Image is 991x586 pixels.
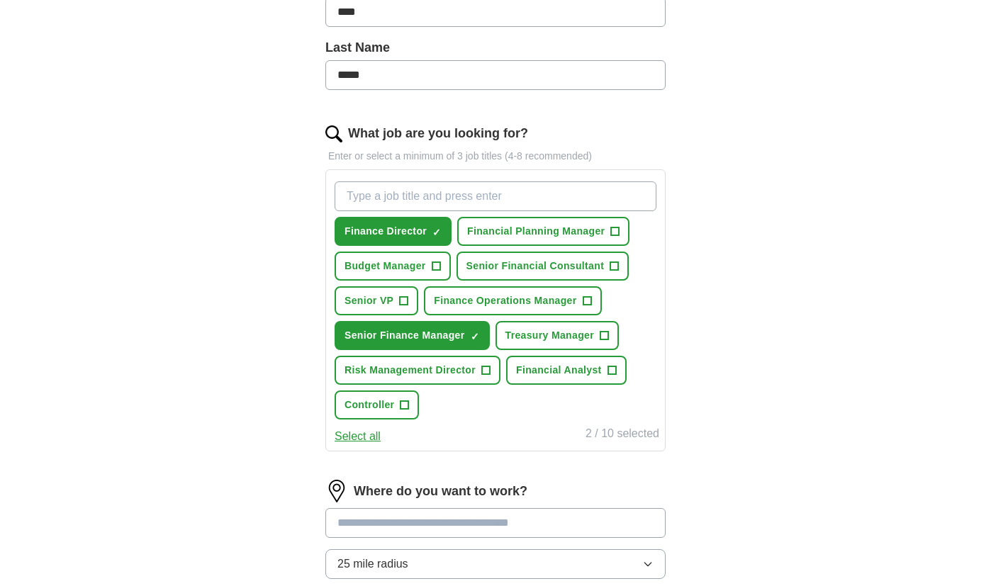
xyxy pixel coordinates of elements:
[348,124,528,143] label: What job are you looking for?
[335,428,381,445] button: Select all
[335,356,500,385] button: Risk Management Director
[325,480,348,502] img: location.png
[424,286,601,315] button: Finance Operations Manager
[466,259,605,274] span: Senior Financial Consultant
[335,321,490,350] button: Senior Finance Manager✓
[345,259,426,274] span: Budget Manager
[495,321,619,350] button: Treasury Manager
[337,556,408,573] span: 25 mile radius
[506,356,627,385] button: Financial Analyst
[345,328,465,343] span: Senior Finance Manager
[432,227,441,238] span: ✓
[345,363,476,378] span: Risk Management Director
[457,217,629,246] button: Financial Planning Manager
[325,125,342,142] img: search.png
[354,482,527,501] label: Where do you want to work?
[325,149,666,164] p: Enter or select a minimum of 3 job titles (4-8 recommended)
[335,217,452,246] button: Finance Director✓
[471,331,479,342] span: ✓
[345,293,393,308] span: Senior VP
[325,549,666,579] button: 25 mile radius
[505,328,594,343] span: Treasury Manager
[335,390,419,419] button: Controller
[345,398,394,412] span: Controller
[434,293,576,308] span: Finance Operations Manager
[335,286,418,315] button: Senior VP
[586,425,659,445] div: 2 / 10 selected
[516,363,602,378] span: Financial Analyst
[325,38,666,57] label: Last Name
[335,252,451,281] button: Budget Manager
[467,224,605,239] span: Financial Planning Manager
[457,252,629,281] button: Senior Financial Consultant
[345,224,427,239] span: Finance Director
[335,181,656,211] input: Type a job title and press enter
